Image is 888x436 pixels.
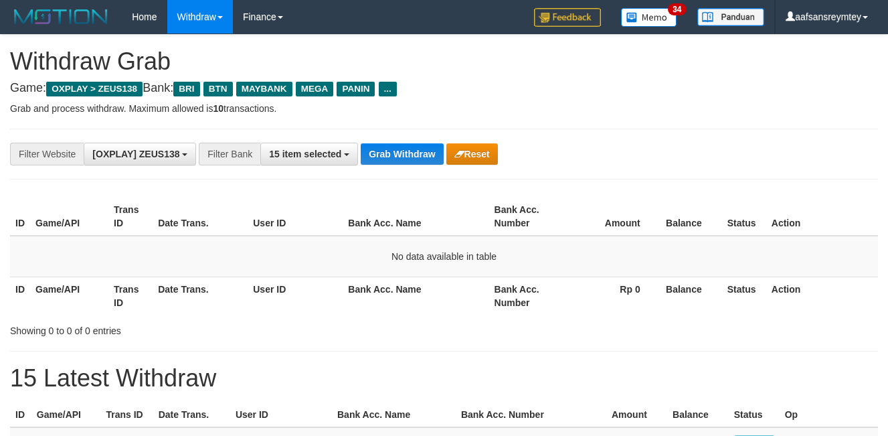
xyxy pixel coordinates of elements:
th: Amount [584,403,667,427]
th: User ID [248,277,343,315]
th: Trans ID [108,198,153,236]
th: Action [766,277,878,315]
span: ... [379,82,397,96]
th: ID [10,403,31,427]
th: Trans ID [100,403,153,427]
th: Bank Acc. Name [343,277,489,315]
th: Trans ID [108,277,153,315]
button: Grab Withdraw [361,143,443,165]
th: Game/API [30,198,108,236]
th: Date Trans. [153,277,248,315]
img: MOTION_logo.png [10,7,112,27]
th: Date Trans. [153,198,248,236]
h1: Withdraw Grab [10,48,878,75]
span: MEGA [296,82,334,96]
th: Bank Acc. Name [343,198,489,236]
th: Balance [667,403,729,427]
div: Showing 0 to 0 of 0 entries [10,319,360,338]
th: Rp 0 [567,277,660,315]
img: Button%20Memo.svg [621,8,677,27]
span: 34 [668,3,686,15]
span: BTN [203,82,233,96]
span: OXPLAY > ZEUS138 [46,82,143,96]
span: MAYBANK [236,82,292,96]
th: Op [780,403,878,427]
button: 15 item selected [260,143,358,165]
th: Balance [660,277,722,315]
img: panduan.png [697,8,764,26]
th: Bank Acc. Number [489,198,567,236]
strong: 10 [213,103,224,114]
th: User ID [248,198,343,236]
div: Filter Website [10,143,84,165]
span: PANIN [337,82,375,96]
th: Bank Acc. Name [332,403,456,427]
th: Game/API [31,403,101,427]
th: Status [722,198,766,236]
button: Reset [446,143,498,165]
span: 15 item selected [269,149,341,159]
th: Amount [567,198,660,236]
span: [OXPLAY] ZEUS138 [92,149,179,159]
th: Status [729,403,780,427]
th: Bank Acc. Number [489,277,567,315]
th: ID [10,198,30,236]
th: Bank Acc. Number [456,403,584,427]
span: BRI [173,82,199,96]
th: Action [766,198,878,236]
p: Grab and process withdraw. Maximum allowed is transactions. [10,102,878,115]
h4: Game: Bank: [10,82,878,95]
th: Balance [660,198,722,236]
th: Status [722,277,766,315]
th: ID [10,277,30,315]
th: Game/API [30,277,108,315]
td: No data available in table [10,236,878,277]
th: User ID [230,403,332,427]
div: Filter Bank [199,143,260,165]
th: Date Trans. [153,403,230,427]
h1: 15 Latest Withdraw [10,365,878,392]
button: [OXPLAY] ZEUS138 [84,143,196,165]
img: Feedback.jpg [534,8,601,27]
